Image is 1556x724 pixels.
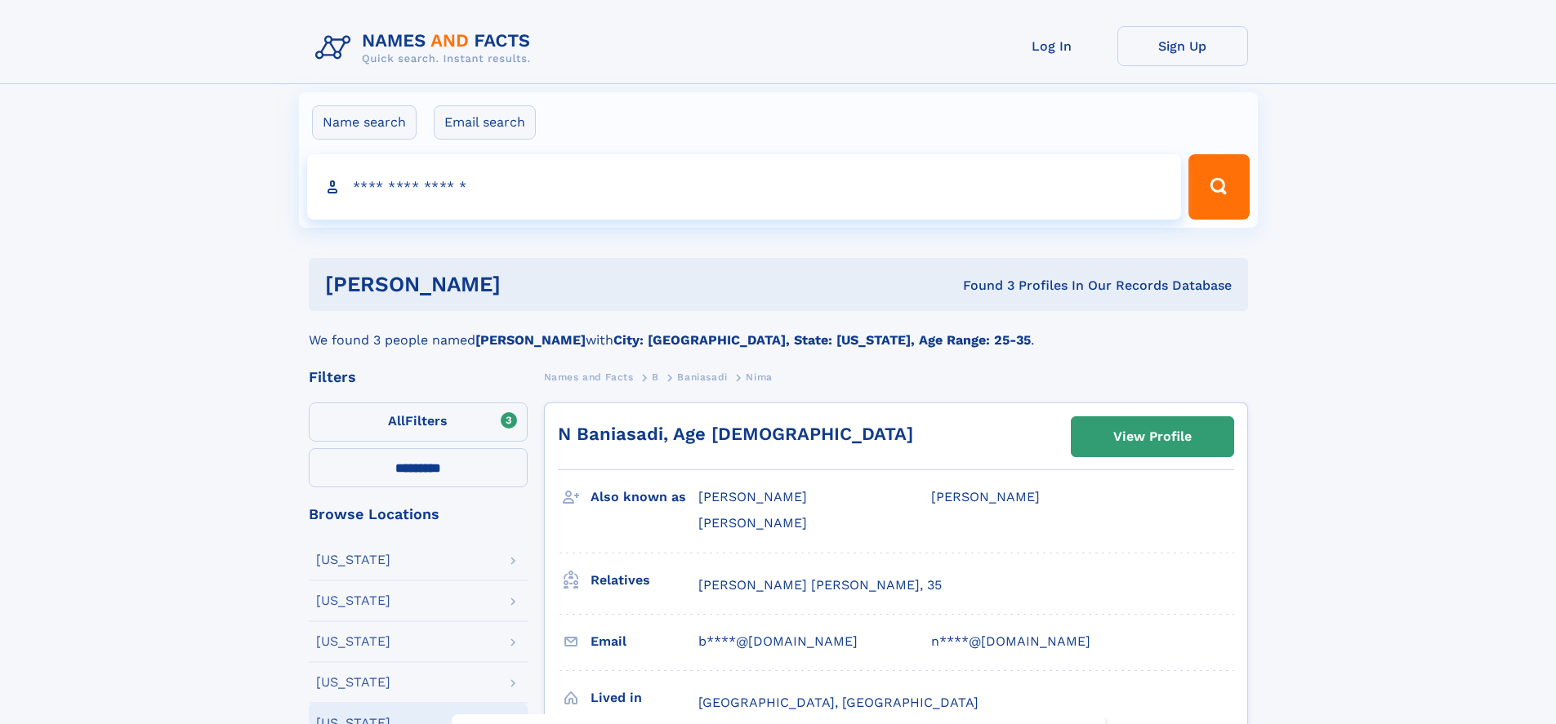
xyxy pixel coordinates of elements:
div: [US_STATE] [316,553,390,566]
label: Filters [309,402,528,442]
div: Browse Locations [309,507,528,522]
h3: Relatives [591,566,698,594]
div: View Profile [1113,418,1192,455]
span: [PERSON_NAME] [698,489,807,504]
a: Names and Facts [544,366,634,387]
h3: Email [591,628,698,655]
span: All [388,413,405,429]
div: [US_STATE] [316,594,390,607]
div: Found 3 Profiles In Our Records Database [732,277,1232,295]
h3: Also known as [591,483,698,511]
div: [US_STATE] [316,635,390,648]
a: View Profile [1072,417,1233,456]
div: We found 3 people named with . [309,311,1248,350]
h3: Lived in [591,684,698,712]
span: Baniasadi [677,371,727,383]
a: B [652,366,659,387]
b: City: [GEOGRAPHIC_DATA], State: [US_STATE], Age Range: 25-35 [613,332,1031,348]
input: search input [307,154,1182,220]
button: Search Button [1188,154,1249,220]
img: Logo Names and Facts [309,26,544,70]
h1: [PERSON_NAME] [325,274,732,295]
div: [US_STATE] [316,676,390,689]
a: Sign Up [1117,26,1248,66]
a: Log In [987,26,1117,66]
span: [PERSON_NAME] [698,515,807,531]
label: Email search [434,105,536,140]
span: B [652,371,659,383]
span: Nima [746,371,772,383]
span: [PERSON_NAME] [931,489,1040,504]
b: [PERSON_NAME] [475,332,586,348]
a: [PERSON_NAME] [PERSON_NAME], 35 [698,576,942,594]
div: Filters [309,370,528,384]
a: N Baniasadi, Age [DEMOGRAPHIC_DATA] [558,424,913,444]
span: [GEOGRAPHIC_DATA], [GEOGRAPHIC_DATA] [698,695,979,710]
a: Baniasadi [677,366,727,387]
label: Name search [312,105,417,140]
